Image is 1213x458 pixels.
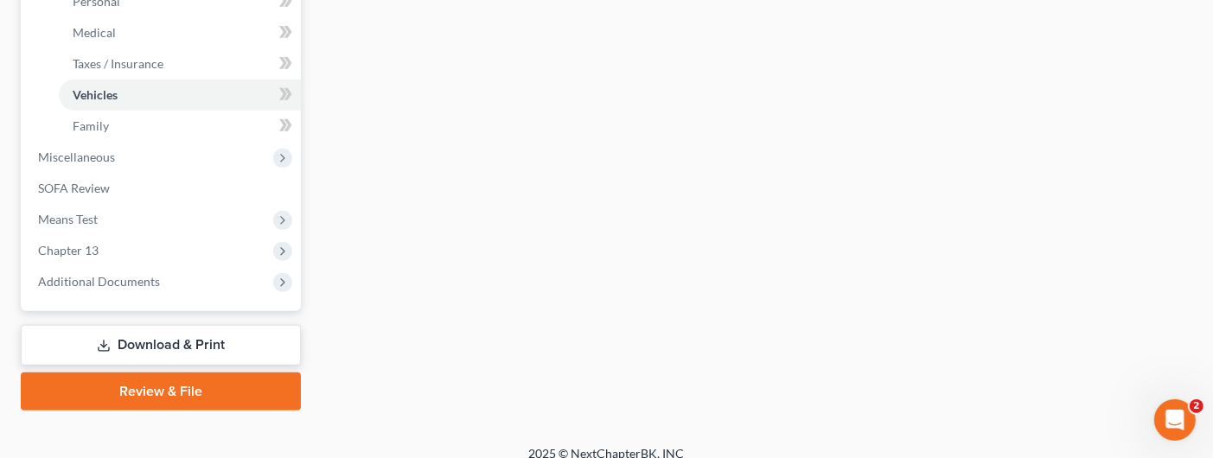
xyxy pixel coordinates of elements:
span: Vehicles [73,87,118,102]
a: Medical [59,17,301,48]
span: 2 [1190,399,1203,413]
a: SOFA Review [24,173,301,204]
span: Miscellaneous [38,149,115,164]
a: Taxes / Insurance [59,48,301,80]
span: Additional Documents [38,274,160,289]
span: Medical [73,25,116,40]
a: Review & File [21,372,301,410]
a: Vehicles [59,80,301,111]
iframe: Intercom live chat [1154,399,1196,441]
span: Family [73,118,109,133]
span: SOFA Review [38,181,110,195]
a: Download & Print [21,325,301,366]
span: Means Test [38,212,98,226]
span: Chapter 13 [38,243,99,258]
a: Family [59,111,301,142]
span: Taxes / Insurance [73,56,163,71]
